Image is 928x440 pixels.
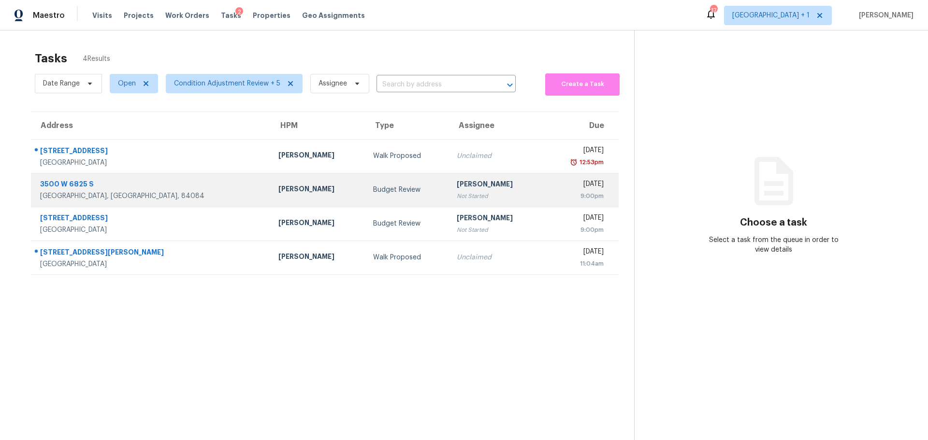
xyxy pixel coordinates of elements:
span: [GEOGRAPHIC_DATA] + 1 [732,11,810,20]
div: [PERSON_NAME] [457,213,536,225]
span: Visits [92,11,112,20]
div: [DATE] [551,247,604,259]
div: 11:04am [551,259,604,269]
div: Unclaimed [457,253,536,262]
th: Type [365,112,449,139]
h2: Tasks [35,54,67,63]
div: Not Started [457,225,536,235]
th: Address [31,112,271,139]
div: Budget Review [373,185,441,195]
div: Budget Review [373,219,441,228]
div: Walk Proposed [373,253,441,262]
button: Open [503,78,517,92]
div: Walk Proposed [373,151,441,161]
div: [STREET_ADDRESS] [40,213,263,225]
div: [PERSON_NAME] [457,179,536,191]
div: [DATE] [551,145,604,157]
div: 9:00pm [551,191,604,201]
span: Tasks [221,12,241,19]
span: Create a Task [550,79,615,90]
div: [PERSON_NAME] [278,252,358,264]
div: [GEOGRAPHIC_DATA] [40,225,263,235]
span: Projects [124,11,154,20]
span: Date Range [43,79,80,88]
th: Due [544,112,619,139]
div: [GEOGRAPHIC_DATA], [GEOGRAPHIC_DATA], 84084 [40,191,263,201]
span: Maestro [33,11,65,20]
div: [DATE] [551,213,604,225]
span: [PERSON_NAME] [855,11,913,20]
div: Unclaimed [457,151,536,161]
div: [PERSON_NAME] [278,184,358,196]
div: [GEOGRAPHIC_DATA] [40,158,263,168]
div: 12:53pm [578,157,604,167]
span: Condition Adjustment Review + 5 [174,79,280,88]
span: Geo Assignments [302,11,365,20]
span: Assignee [319,79,347,88]
button: Create a Task [545,73,620,96]
img: Overdue Alarm Icon [570,157,578,167]
span: Work Orders [165,11,209,20]
div: [PERSON_NAME] [278,150,358,162]
span: Properties [253,11,290,20]
div: [STREET_ADDRESS] [40,146,263,158]
div: [GEOGRAPHIC_DATA] [40,259,263,269]
span: Open [118,79,136,88]
div: 17 [710,6,717,15]
h3: Choose a task [740,218,807,227]
div: [STREET_ADDRESS][PERSON_NAME] [40,247,263,259]
th: HPM [271,112,365,139]
div: Select a task from the queue in order to view details [704,235,843,255]
th: Assignee [449,112,544,139]
div: Not Started [457,191,536,201]
div: 3500 W 6825 S [40,179,263,191]
input: Search by address [377,77,489,92]
div: 9:00pm [551,225,604,235]
div: [PERSON_NAME] [278,218,358,230]
div: 2 [235,7,243,17]
span: 4 Results [83,54,110,64]
div: [DATE] [551,179,604,191]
